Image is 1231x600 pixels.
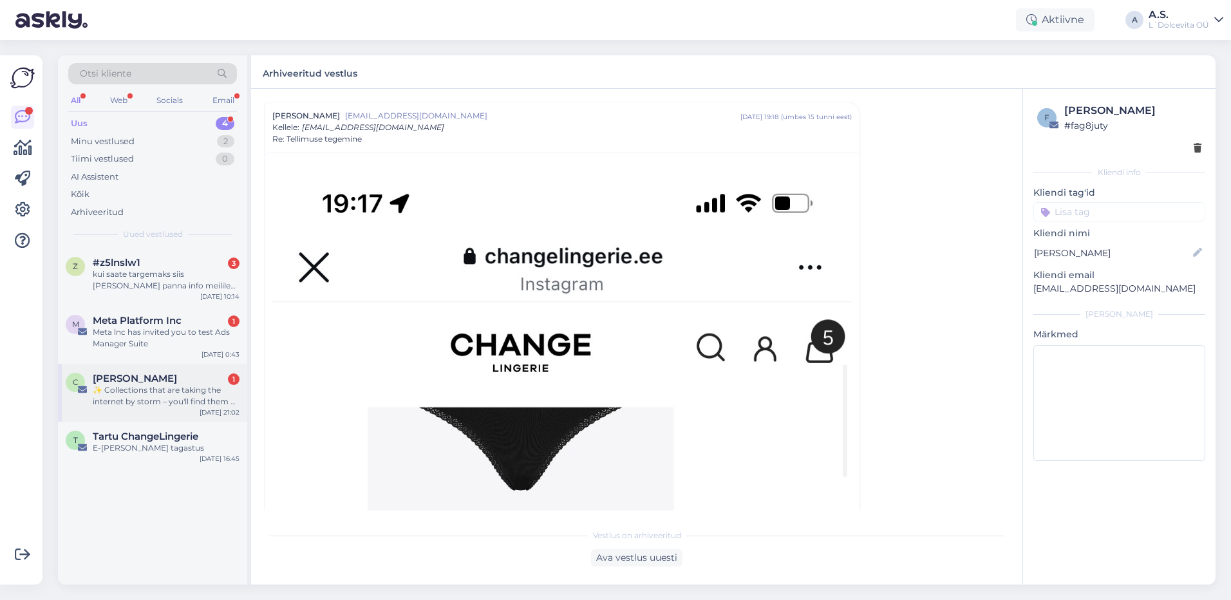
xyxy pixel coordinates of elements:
div: 3 [228,258,240,269]
div: 1 [228,373,240,385]
div: 4 [216,117,234,130]
div: Web [108,92,130,109]
div: [DATE] 21:02 [200,408,240,417]
div: 2 [217,135,234,148]
span: M [72,319,79,329]
div: [DATE] 0:43 [202,350,240,359]
input: Lisa tag [1033,202,1205,221]
a: A.S.L´Dolcevita OÜ [1149,10,1223,30]
p: Märkmed [1033,328,1205,341]
span: T [73,435,78,445]
div: # fag8juty [1064,118,1201,133]
div: Meta lnc has invited you to test Ads Manager Suite [93,326,240,350]
div: Tiimi vestlused [71,153,134,165]
div: 1 [228,315,240,327]
label: Arhiveeritud vestlus [263,63,357,80]
div: Email [210,92,237,109]
div: [PERSON_NAME] [1064,103,1201,118]
div: [DATE] 19:18 [740,112,778,122]
p: Kliendi tag'id [1033,186,1205,200]
div: 0 [216,153,234,165]
div: Ava vestlus uuesti [591,549,682,567]
span: Uued vestlused [123,229,183,240]
span: [EMAIL_ADDRESS][DOMAIN_NAME] [345,110,740,122]
span: z [73,261,78,271]
div: A [1125,11,1143,29]
div: L´Dolcevita OÜ [1149,20,1209,30]
div: AI Assistent [71,171,118,183]
span: CH PTAK [93,373,177,384]
div: All [68,92,83,109]
span: Meta Platform Inc [93,315,182,326]
span: [EMAIL_ADDRESS][DOMAIN_NAME] [302,122,444,132]
span: f [1044,113,1049,122]
div: [DATE] 10:14 [200,292,240,301]
div: [DATE] 16:45 [200,454,240,464]
input: Lisa nimi [1034,246,1190,260]
div: Minu vestlused [71,135,135,148]
img: Askly Logo [10,66,35,90]
span: #z5lnslw1 [93,257,140,268]
div: Kõik [71,188,89,201]
div: A.S. [1149,10,1209,20]
p: Kliendi email [1033,268,1205,282]
span: Kellele : [272,122,299,132]
div: Kliendi info [1033,167,1205,178]
span: [PERSON_NAME] [272,110,340,122]
span: C [73,377,79,387]
span: Otsi kliente [80,67,131,80]
div: Aktiivne [1016,8,1095,32]
div: Arhiveeritud [71,206,124,219]
div: Socials [154,92,185,109]
div: E-[PERSON_NAME] tagastus [93,442,240,454]
div: ( umbes 15 tunni eest ) [781,112,852,122]
div: Uus [71,117,88,130]
p: Kliendi nimi [1033,227,1205,240]
span: Vestlus on arhiveeritud [593,530,681,541]
div: ✨ Collections that are taking the internet by storm – you'll find them at [PERSON_NAME] [93,384,240,408]
p: [EMAIL_ADDRESS][DOMAIN_NAME] [1033,282,1205,295]
div: kui saate targemaks siis [PERSON_NAME] panna info meilile [PERSON_NAME][EMAIL_ADDRESS][DOMAIN_NAME] [93,268,240,292]
div: [PERSON_NAME] [1033,308,1205,320]
span: Tartu ChangeLingerie [93,431,198,442]
span: Re: Tellimuse tegemine [272,133,362,145]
